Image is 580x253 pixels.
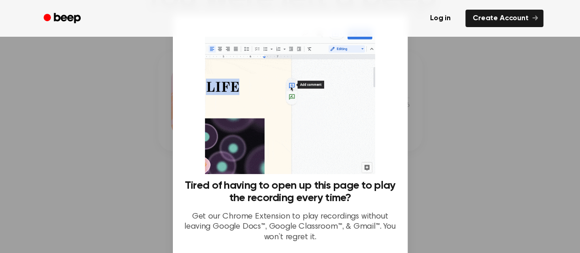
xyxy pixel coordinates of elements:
[465,10,543,27] a: Create Account
[184,180,397,204] h3: Tired of having to open up this page to play the recording every time?
[205,26,375,174] img: Beep extension in action
[184,212,397,243] p: Get our Chrome Extension to play recordings without leaving Google Docs™, Google Classroom™, & Gm...
[37,10,89,28] a: Beep
[421,8,460,29] a: Log in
